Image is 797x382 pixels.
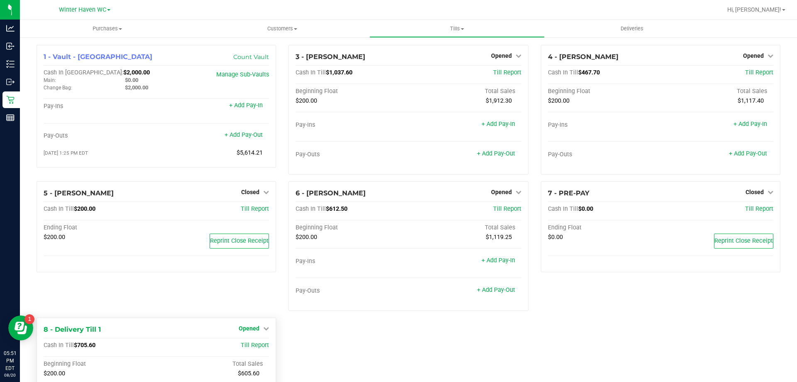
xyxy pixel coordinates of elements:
span: $200.00 [296,234,317,241]
span: Tills [370,25,544,32]
a: Till Report [493,69,521,76]
span: $200.00 [44,370,65,377]
span: Cash In Till [548,205,578,212]
p: 05:51 PM EDT [4,350,16,372]
div: Ending Float [44,224,156,232]
span: Purchases [20,25,195,32]
span: Customers [195,25,369,32]
span: Winter Haven WC [59,6,106,13]
span: [DATE] 1:25 PM EDT [44,150,88,156]
span: Deliveries [609,25,655,32]
a: Till Report [745,205,773,212]
span: Opened [743,52,764,59]
div: Beginning Float [296,88,408,95]
button: Reprint Close Receipt [210,234,269,249]
div: Pay-Outs [44,132,156,140]
a: Tills [369,20,544,37]
a: Purchases [20,20,195,37]
span: $200.00 [296,97,317,104]
a: Till Report [745,69,773,76]
span: $0.00 [578,205,593,212]
span: Opened [491,52,512,59]
p: 08/20 [4,372,16,378]
span: $0.00 [125,77,138,83]
div: Beginning Float [296,224,408,232]
div: Total Sales [408,88,521,95]
a: Manage Sub-Vaults [216,71,269,78]
span: Cash In Till [548,69,578,76]
span: 6 - [PERSON_NAME] [296,189,366,197]
span: $0.00 [548,234,563,241]
span: Closed [746,189,764,195]
span: $612.50 [326,205,347,212]
span: $1,037.60 [326,69,352,76]
span: 3 - [PERSON_NAME] [296,53,365,61]
span: 7 - PRE-PAY [548,189,589,197]
div: Pay-Outs [548,151,661,158]
span: Opened [491,189,512,195]
inline-svg: Inventory [6,60,15,68]
a: + Add Pay-In [482,257,515,264]
span: $200.00 [548,97,570,104]
a: Deliveries [545,20,719,37]
inline-svg: Analytics [6,24,15,32]
span: 5 - [PERSON_NAME] [44,189,114,197]
span: 1 - Vault - [GEOGRAPHIC_DATA] [44,53,152,61]
span: 8 - Delivery Till 1 [44,325,101,333]
a: Customers [195,20,369,37]
div: Pay-Outs [296,151,408,158]
inline-svg: Reports [6,113,15,122]
a: Till Report [241,205,269,212]
a: + Add Pay-In [733,121,767,128]
span: Main: [44,77,56,83]
span: $2,000.00 [123,69,150,76]
span: Reprint Close Receipt [210,237,269,244]
span: 4 - [PERSON_NAME] [548,53,619,61]
span: Opened [239,325,259,332]
a: + Add Pay-In [229,102,263,109]
div: Total Sales [156,360,269,368]
div: Beginning Float [548,88,661,95]
span: Hi, [PERSON_NAME]! [727,6,781,13]
div: Pay-Ins [296,121,408,129]
inline-svg: Retail [6,96,15,104]
a: Till Report [493,205,521,212]
a: + Add Pay-Out [225,131,263,138]
div: Pay-Ins [296,258,408,265]
span: $200.00 [44,234,65,241]
div: Ending Float [548,224,661,232]
span: Reprint Close Receipt [714,237,773,244]
iframe: Resource center unread badge [24,314,34,324]
span: $2,000.00 [125,84,148,91]
span: Cash In Till [44,342,74,349]
a: + Add Pay-Out [477,150,515,157]
a: + Add Pay-Out [477,286,515,293]
div: Pay-Ins [548,121,661,129]
iframe: Resource center [8,315,33,340]
div: Pay-Ins [44,103,156,110]
div: Total Sales [408,224,521,232]
span: Cash In Till [296,205,326,212]
span: Cash In [GEOGRAPHIC_DATA]: [44,69,123,76]
span: $1,912.30 [486,97,512,104]
a: + Add Pay-In [482,121,515,128]
span: $1,117.40 [738,97,764,104]
button: Reprint Close Receipt [714,234,773,249]
span: $605.60 [238,370,259,377]
div: Beginning Float [44,360,156,368]
a: + Add Pay-Out [729,150,767,157]
span: Closed [241,189,259,195]
span: Change Bag: [44,85,72,91]
a: Till Report [241,342,269,349]
inline-svg: Outbound [6,78,15,86]
span: $1,119.25 [486,234,512,241]
span: $467.70 [578,69,600,76]
div: Total Sales [660,88,773,95]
